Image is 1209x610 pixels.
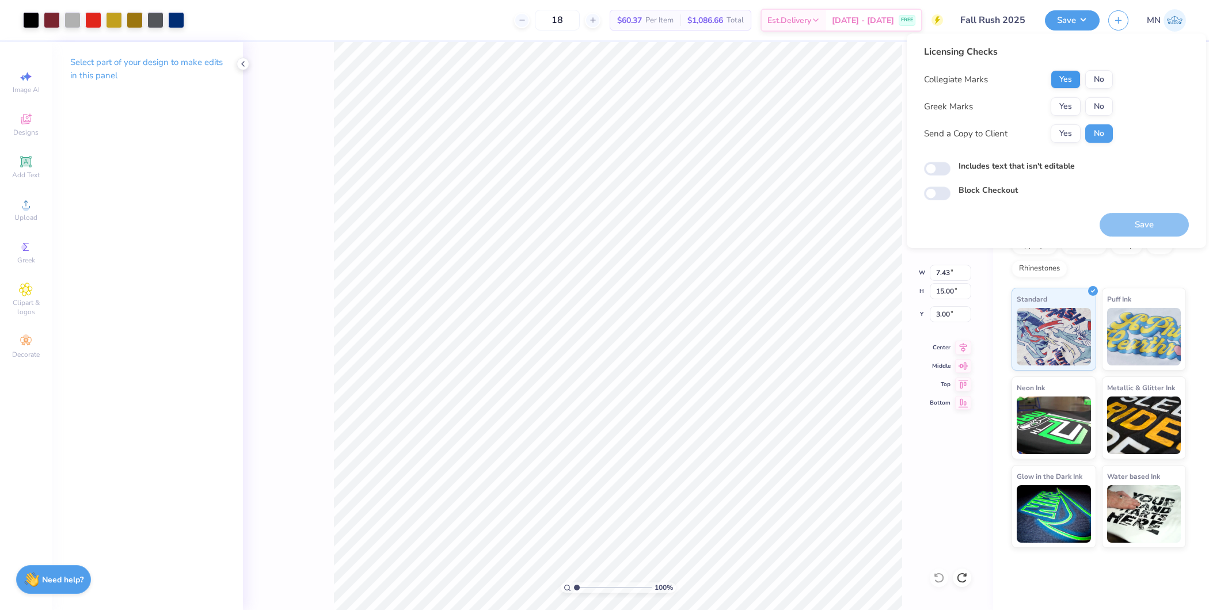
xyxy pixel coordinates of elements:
img: Standard [1017,308,1091,365]
input: – – [535,10,580,30]
span: Upload [14,213,37,222]
span: Top [930,380,951,388]
button: Yes [1051,124,1081,143]
span: $60.37 [617,14,642,26]
span: Image AI [13,85,40,94]
span: Glow in the Dark Ink [1017,470,1082,482]
button: No [1085,124,1113,143]
button: Yes [1051,97,1081,116]
label: Includes text that isn't editable [959,160,1075,172]
div: Collegiate Marks [924,73,988,86]
button: Yes [1051,70,1081,89]
img: Water based Ink [1107,485,1181,543]
p: Select part of your design to make edits in this panel [70,56,225,82]
span: Decorate [12,350,40,359]
span: Metallic & Glitter Ink [1107,382,1175,394]
span: Clipart & logos [6,298,46,317]
span: 100 % [655,582,673,593]
span: FREE [901,16,913,24]
span: Puff Ink [1107,293,1131,305]
span: MN [1147,14,1161,27]
div: Rhinestones [1012,260,1067,277]
div: Licensing Checks [924,45,1113,59]
span: Designs [13,128,39,137]
span: Est. Delivery [767,14,811,26]
a: MN [1147,9,1186,32]
img: Puff Ink [1107,308,1181,365]
div: Greek Marks [924,100,973,113]
span: Total [727,14,744,26]
div: Send a Copy to Client [924,127,1007,140]
label: Block Checkout [959,184,1018,196]
span: Standard [1017,293,1047,305]
span: $1,086.66 [687,14,723,26]
span: Add Text [12,170,40,180]
span: Center [930,344,951,352]
span: Middle [930,362,951,370]
img: Neon Ink [1017,396,1091,454]
span: Per Item [645,14,674,26]
img: Glow in the Dark Ink [1017,485,1091,543]
img: Mark Navarro [1164,9,1186,32]
span: Bottom [930,399,951,407]
button: No [1085,97,1113,116]
strong: Need help? [42,574,83,585]
img: Metallic & Glitter Ink [1107,396,1181,454]
input: Untitled Design [952,9,1036,32]
button: Save [1045,10,1100,30]
span: Greek [17,256,35,265]
span: Neon Ink [1017,382,1045,394]
span: Water based Ink [1107,470,1160,482]
button: No [1085,70,1113,89]
span: [DATE] - [DATE] [832,14,894,26]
